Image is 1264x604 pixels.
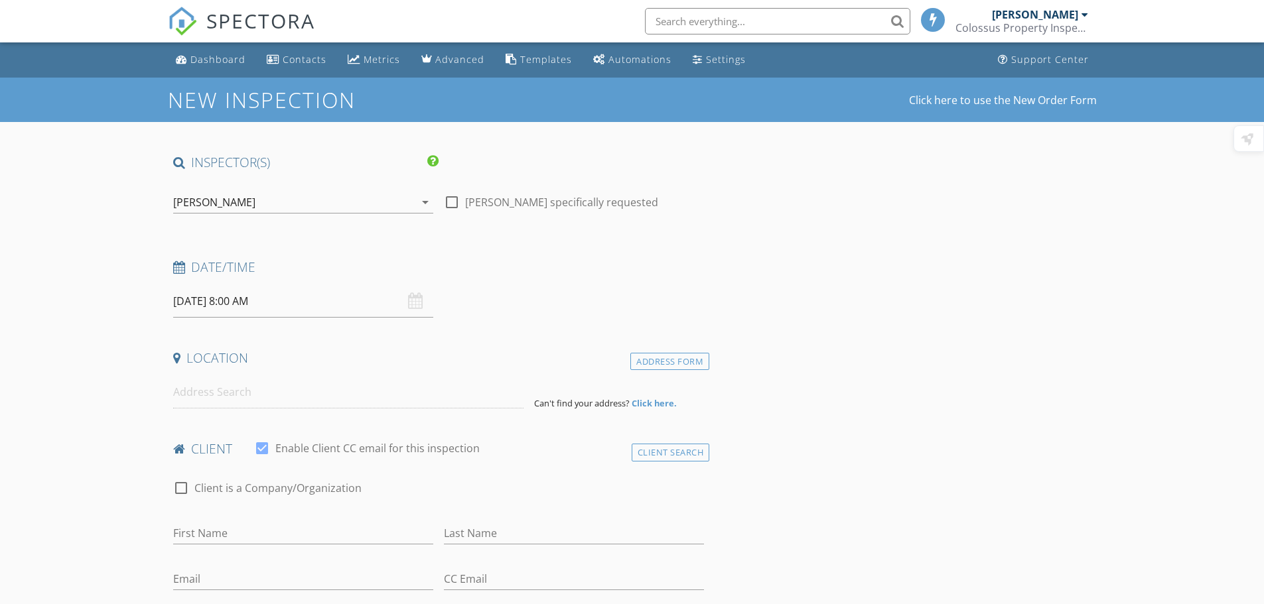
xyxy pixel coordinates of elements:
[173,154,439,171] h4: INSPECTOR(S)
[173,259,705,276] h4: Date/Time
[173,196,255,208] div: [PERSON_NAME]
[465,196,658,209] label: [PERSON_NAME] specifically requested
[173,376,524,408] input: Address Search
[417,194,433,210] i: arrow_drop_down
[645,8,910,34] input: Search everything...
[588,48,677,72] a: Automations (Basic)
[706,53,746,66] div: Settings
[173,440,705,457] h4: client
[909,95,1097,105] a: Click here to use the New Order Form
[168,7,197,36] img: The Best Home Inspection Software - Spectora
[416,48,490,72] a: Advanced
[993,48,1094,72] a: Support Center
[955,21,1088,34] div: Colossus Property Inspections, LLC
[630,353,709,371] div: Address Form
[283,53,326,66] div: Contacts
[194,481,362,495] label: Client is a Company/Organization
[520,53,572,66] div: Templates
[632,397,677,409] strong: Click here.
[206,7,315,34] span: SPECTORA
[364,53,400,66] div: Metrics
[261,48,332,72] a: Contacts
[632,444,710,461] div: Client Search
[342,48,405,72] a: Metrics
[173,349,705,367] h4: Location
[168,18,315,46] a: SPECTORA
[500,48,577,72] a: Templates
[168,88,462,111] h1: New Inspection
[534,397,630,409] span: Can't find your address?
[608,53,671,66] div: Automations
[1011,53,1089,66] div: Support Center
[992,8,1078,21] div: [PERSON_NAME]
[435,53,484,66] div: Advanced
[190,53,246,66] div: Dashboard
[687,48,751,72] a: Settings
[173,285,433,318] input: Select date
[171,48,251,72] a: Dashboard
[275,442,480,455] label: Enable Client CC email for this inspection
